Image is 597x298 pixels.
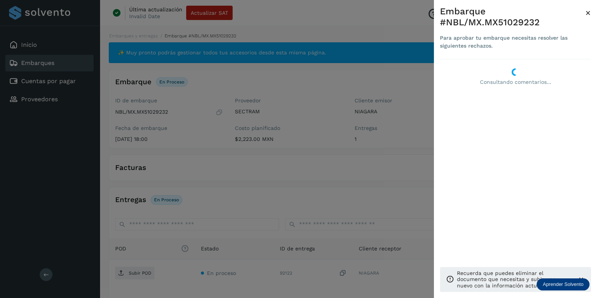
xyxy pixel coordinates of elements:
p: Recuerda que puedes eliminar el documento que necesitas y subir uno nuevo con la información actu... [457,270,571,289]
p: Aprender Solvento [543,281,583,287]
button: Close [585,6,591,20]
span: × [585,8,591,18]
p: Consultando comentarios... [440,79,591,85]
div: Aprender Solvento [537,278,589,290]
div: Para aprobar tu embarque necesitas resolver las siguientes rechazos. [440,34,585,50]
div: Embarque #NBL/MX.MX51029232 [440,6,585,28]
